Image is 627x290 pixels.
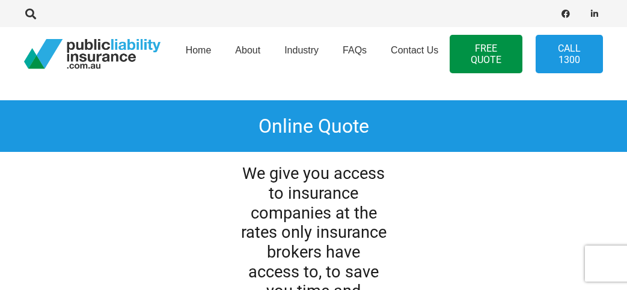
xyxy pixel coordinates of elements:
[557,5,574,22] a: Facebook
[223,23,272,85] a: About
[272,23,331,85] a: Industry
[586,5,603,22] a: LinkedIn
[284,45,319,55] span: Industry
[19,8,43,19] a: Search
[391,45,438,55] span: Contact Us
[235,45,260,55] span: About
[343,45,367,55] span: FAQs
[379,23,450,85] a: Contact Us
[174,23,224,85] a: Home
[186,45,212,55] span: Home
[450,35,522,73] a: FREE QUOTE
[331,23,379,85] a: FAQs
[24,39,161,69] a: pli_logotransparent
[536,35,603,73] a: Call 1300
